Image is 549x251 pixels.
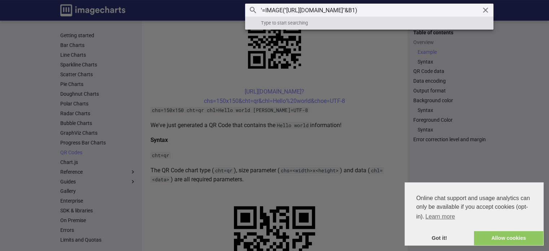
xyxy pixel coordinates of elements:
[245,17,493,30] div: Type to start searching
[245,4,493,17] input: Search
[481,6,490,14] button: Clear
[424,211,456,222] a: learn more about cookies
[405,182,543,245] div: cookieconsent
[416,194,532,222] span: Online chat support and usage analytics can only be available if you accept cookies (opt-in).
[474,231,543,246] a: allow cookies
[405,231,474,246] a: dismiss cookie message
